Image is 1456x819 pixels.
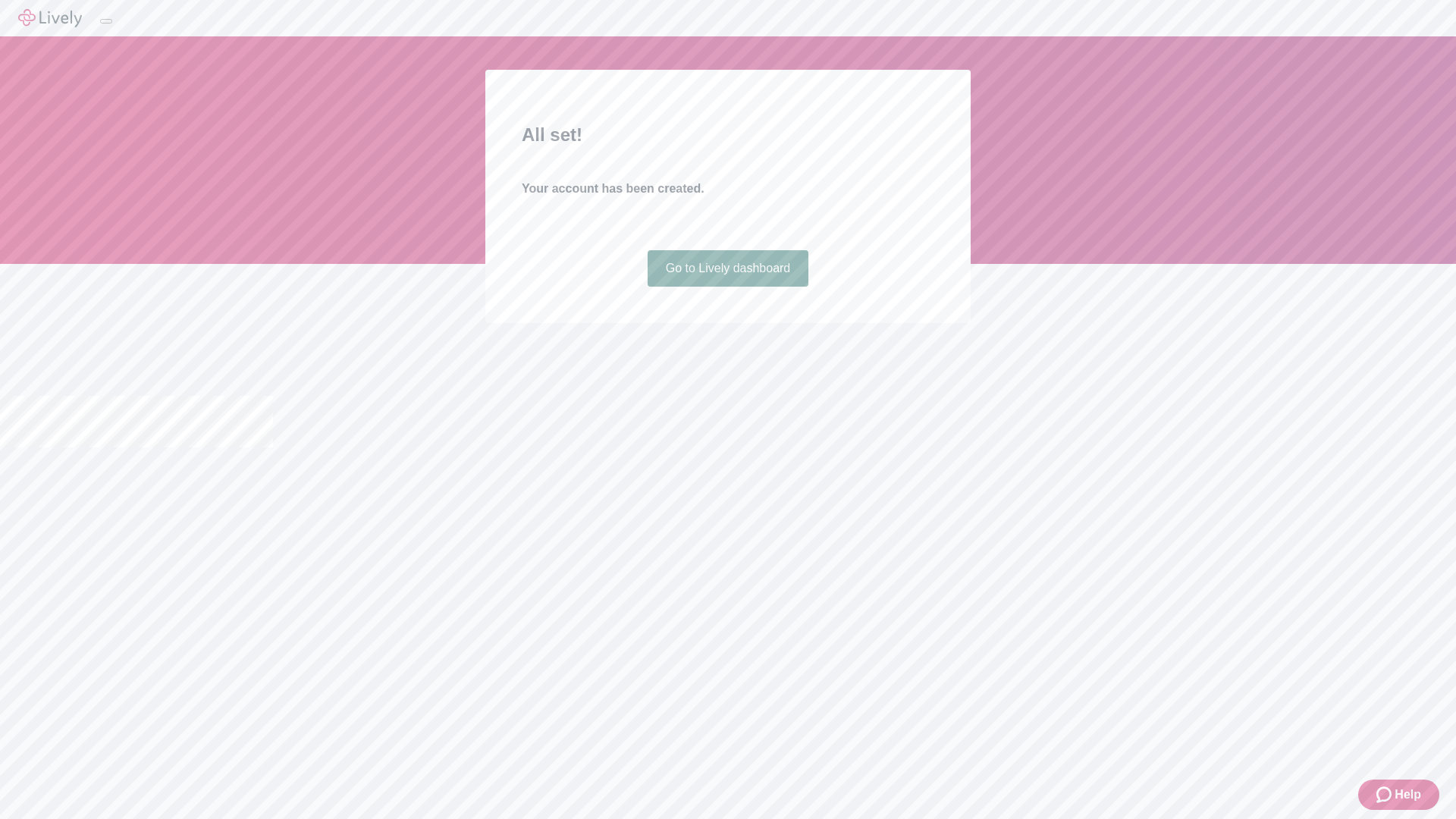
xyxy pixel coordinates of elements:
[100,19,112,24] button: Log out
[522,121,934,149] h2: All set!
[648,250,809,287] a: Go to Lively dashboard
[18,9,82,27] img: Lively
[1376,786,1395,804] svg: Zendesk support icon
[1395,786,1421,804] span: Help
[522,180,934,198] h4: Your account has been created.
[1358,780,1439,810] button: Zendesk support iconHelp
